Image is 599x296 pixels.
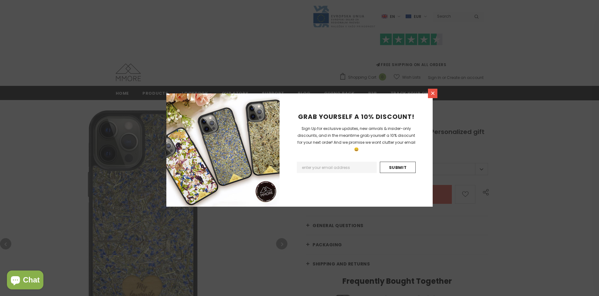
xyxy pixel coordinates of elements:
[5,271,45,291] inbox-online-store-chat: Shopify online store chat
[298,112,414,121] span: GRAB YOURSELF A 10% DISCOUNT!
[380,162,416,173] input: Submit
[297,162,377,173] input: Email Address
[428,89,437,98] a: Close
[297,126,415,152] span: Sign Up for exclusive updates, new arrivals & insider-only discounts, and in the meantime grab yo...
